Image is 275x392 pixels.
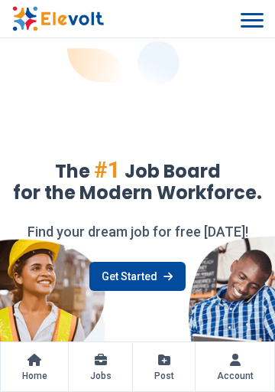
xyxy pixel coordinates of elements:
[12,220,263,243] p: Find your dream job for free [DATE]!
[196,342,274,391] a: Account
[94,156,121,183] span: #1
[89,262,185,291] a: Get Started
[133,342,195,391] a: Post
[154,370,174,382] span: Post
[217,370,254,382] span: Account
[22,370,47,382] span: Home
[12,156,263,202] h1: The Job Board for the Modern Workforce.
[90,370,112,382] span: Jobs
[69,342,132,391] a: Jobs
[1,342,68,391] a: Home
[12,6,104,31] img: Elevolt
